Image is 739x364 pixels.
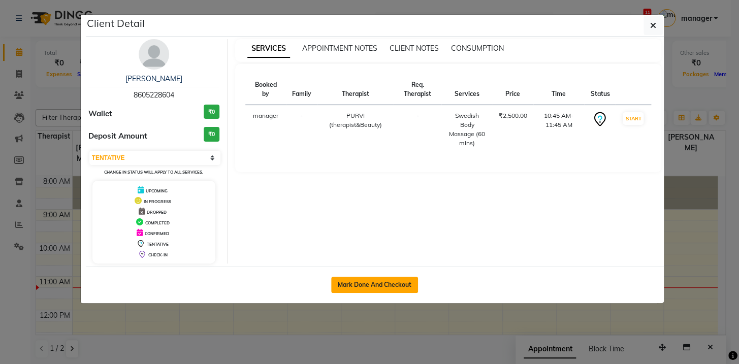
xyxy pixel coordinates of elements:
span: DROPPED [147,210,167,215]
th: Therapist [317,74,394,105]
h3: ₹0 [204,127,219,142]
th: Req. Therapist [394,74,441,105]
span: IN PROGRESS [144,199,171,204]
span: TENTATIVE [147,242,169,247]
div: ₹2,500.00 [499,111,527,120]
span: SERVICES [247,40,290,58]
a: [PERSON_NAME] [125,74,182,83]
td: - [394,105,441,154]
h5: Client Detail [87,16,145,31]
td: 10:45 AM-11:45 AM [533,105,585,154]
th: Booked by [245,74,286,105]
span: Wallet [88,108,112,120]
th: Services [441,74,492,105]
span: UPCOMING [146,188,168,193]
th: Status [584,74,616,105]
small: Change in status will apply to all services. [104,170,203,175]
span: CHECK-IN [148,252,168,257]
th: Family [286,74,317,105]
th: Price [493,74,533,105]
span: PURVI (therapist&Beauty) [329,112,382,128]
h3: ₹0 [204,105,219,119]
button: Mark Done And Checkout [331,277,418,293]
span: CONSUMPTION [451,44,504,53]
img: avatar [139,39,169,70]
span: CLIENT NOTES [390,44,439,53]
td: manager [245,105,286,154]
button: START [623,112,644,125]
td: - [286,105,317,154]
span: 8605228604 [134,90,174,100]
span: CONFIRMED [145,231,169,236]
span: Deposit Amount [88,130,147,142]
div: Swedish Body Massage (60 mins) [447,111,486,148]
span: COMPLETED [145,220,170,225]
span: APPOINTMENT NOTES [302,44,377,53]
th: Time [533,74,585,105]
